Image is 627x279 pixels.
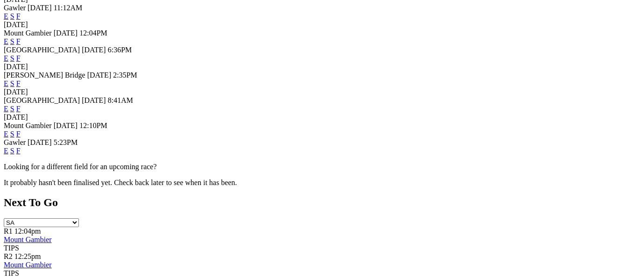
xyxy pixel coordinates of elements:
[108,96,133,104] span: 8:41AM
[10,105,14,113] a: S
[4,138,26,146] span: Gawler
[4,269,19,277] span: TIPS
[4,96,80,104] span: [GEOGRAPHIC_DATA]
[4,79,8,87] a: E
[10,12,14,20] a: S
[4,46,80,54] span: [GEOGRAPHIC_DATA]
[4,236,52,243] a: Mount Gambier
[82,96,106,104] span: [DATE]
[16,37,21,45] a: F
[4,54,8,62] a: E
[28,138,52,146] span: [DATE]
[14,252,41,260] span: 12:25pm
[87,71,112,79] span: [DATE]
[4,88,623,96] div: [DATE]
[16,79,21,87] a: F
[4,71,85,79] span: [PERSON_NAME] Bridge
[54,4,83,12] span: 11:12AM
[14,227,41,235] span: 12:04pm
[113,71,137,79] span: 2:35PM
[4,21,623,29] div: [DATE]
[10,54,14,62] a: S
[10,130,14,138] a: S
[54,138,78,146] span: 5:23PM
[79,122,107,129] span: 12:10PM
[82,46,106,54] span: [DATE]
[4,4,26,12] span: Gawler
[54,122,78,129] span: [DATE]
[10,79,14,87] a: S
[4,179,237,186] partial: It probably hasn't been finalised yet. Check back later to see when it has been.
[4,122,52,129] span: Mount Gambier
[4,105,8,113] a: E
[4,29,52,37] span: Mount Gambier
[4,37,8,45] a: E
[4,252,13,260] span: R2
[108,46,132,54] span: 6:36PM
[4,261,52,269] a: Mount Gambier
[16,12,21,20] a: F
[4,227,13,235] span: R1
[16,147,21,155] a: F
[4,196,623,209] h2: Next To Go
[54,29,78,37] span: [DATE]
[10,37,14,45] a: S
[79,29,107,37] span: 12:04PM
[4,113,623,122] div: [DATE]
[4,147,8,155] a: E
[16,54,21,62] a: F
[16,130,21,138] a: F
[4,130,8,138] a: E
[4,244,19,252] span: TIPS
[16,105,21,113] a: F
[4,12,8,20] a: E
[10,147,14,155] a: S
[4,163,623,171] p: Looking for a different field for an upcoming race?
[28,4,52,12] span: [DATE]
[4,63,623,71] div: [DATE]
